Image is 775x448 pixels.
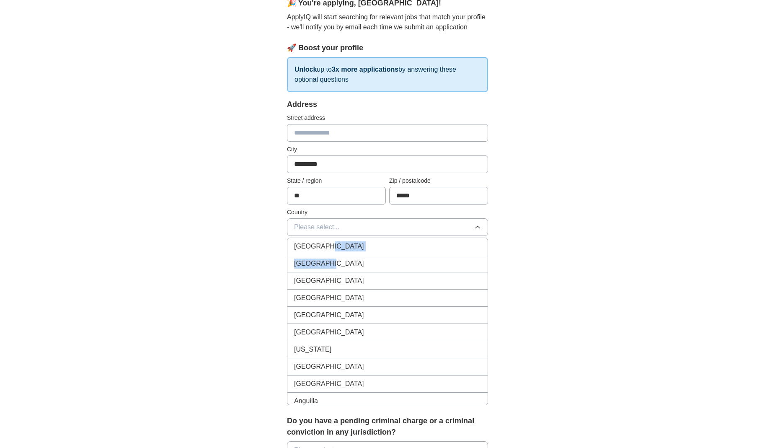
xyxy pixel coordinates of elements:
p: ApplyIQ will start searching for relevant jobs that match your profile - we'll notify you by emai... [287,12,488,32]
span: [GEOGRAPHIC_DATA] [294,379,364,389]
span: [GEOGRAPHIC_DATA] [294,241,364,251]
p: up to by answering these optional questions [287,57,488,92]
strong: Unlock [294,66,317,73]
span: [US_STATE] [294,344,331,355]
label: Zip / postalcode [389,176,488,185]
span: [GEOGRAPHIC_DATA] [294,362,364,372]
label: Do you have a pending criminal charge or a criminal conviction in any jurisdiction? [287,415,488,438]
span: [GEOGRAPHIC_DATA] [294,310,364,320]
span: [GEOGRAPHIC_DATA] [294,259,364,269]
span: Anguilla [294,396,318,406]
strong: 3x more applications [332,66,398,73]
div: Address [287,99,488,110]
span: [GEOGRAPHIC_DATA] [294,293,364,303]
label: City [287,145,488,154]
span: [GEOGRAPHIC_DATA] [294,327,364,337]
span: Please select... [294,222,340,232]
span: [GEOGRAPHIC_DATA] [294,276,364,286]
button: Please select... [287,218,488,236]
label: State / region [287,176,386,185]
label: Country [287,208,488,217]
div: 🚀 Boost your profile [287,42,488,54]
label: Street address [287,114,488,122]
